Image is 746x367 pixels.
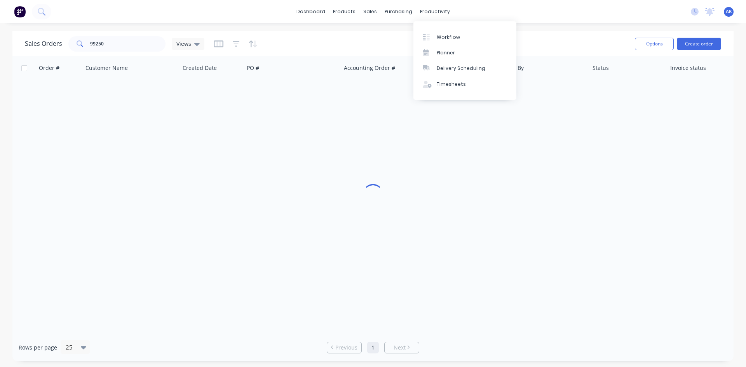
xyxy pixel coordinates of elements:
div: Accounting Order # [344,64,395,72]
div: Delivery Scheduling [437,65,485,72]
div: sales [359,6,381,17]
a: Next page [385,344,419,351]
div: Customer Name [85,64,128,72]
span: Rows per page [19,344,57,351]
a: Planner [413,45,516,61]
a: Previous page [327,344,361,351]
a: Workflow [413,29,516,45]
div: productivity [416,6,454,17]
div: purchasing [381,6,416,17]
img: Factory [14,6,26,17]
a: dashboard [293,6,329,17]
button: Create order [677,38,721,50]
ul: Pagination [324,342,422,353]
div: Workflow [437,34,460,41]
a: Delivery Scheduling [413,61,516,76]
span: AK [726,8,732,15]
div: Order # [39,64,59,72]
div: Created Date [183,64,217,72]
div: Timesheets [437,81,466,88]
div: PO # [247,64,259,72]
button: Options [635,38,674,50]
div: Invoice status [670,64,706,72]
div: Status [593,64,609,72]
span: Previous [335,344,357,351]
a: Timesheets [413,77,516,92]
a: Page 1 is your current page [367,342,379,353]
h1: Sales Orders [25,40,62,47]
input: Search... [90,36,166,52]
span: Next [394,344,406,351]
div: products [329,6,359,17]
span: Views [176,40,191,48]
div: Planner [437,49,455,56]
